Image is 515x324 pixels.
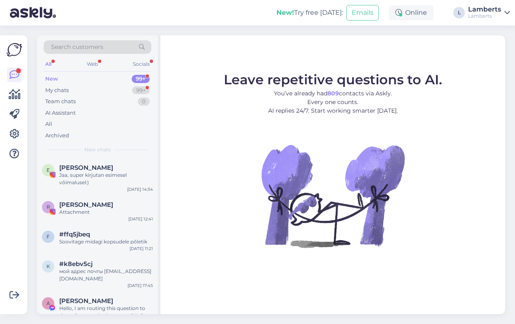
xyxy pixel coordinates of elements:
div: L [453,7,465,19]
span: Search customers [51,43,103,51]
div: Attachment [59,208,153,216]
span: New chats [84,146,111,153]
span: f [46,234,50,240]
p: You’ve already had contacts via Askly. Every one counts. AI replies 24/7. Start working smarter [... [224,89,442,115]
b: 809 [327,90,339,97]
div: New [45,75,58,83]
span: Regina Oja [59,201,113,208]
div: All [44,59,53,69]
span: #ffq5jbeq [59,231,90,238]
div: [DATE] 11:21 [130,245,153,252]
img: Askly Logo [7,42,22,58]
div: [DATE] 14:34 [127,186,153,192]
span: A [46,300,50,306]
div: Archived [45,132,69,140]
span: R [46,204,50,210]
div: Team chats [45,97,76,106]
div: Socials [131,59,151,69]
b: New! [276,9,294,16]
div: Web [85,59,100,69]
div: мой адрес почты [EMAIL_ADDRESS][DOMAIN_NAME] [59,268,153,282]
div: Soovitage midagi kopsudele põletik [59,238,153,245]
div: 99+ [132,75,150,83]
div: Hello, I am routing this question to the colleague who is responsible for this topic. The reply m... [59,305,153,319]
div: Jaa, super kirjutan esimesel võimalusel:) [59,171,153,186]
div: [DATE] 17:45 [128,282,153,289]
div: My chats [45,86,69,95]
button: Emails [346,5,379,21]
div: AI Assistant [45,109,76,117]
div: Lamberts [468,6,501,13]
div: Online [389,5,434,20]
span: Anny Drobet [59,297,113,305]
div: All [45,120,52,128]
div: 99+ [132,86,150,95]
div: 0 [138,97,150,106]
span: #k8ebv5cj [59,260,93,268]
div: Try free [DATE]: [276,8,343,18]
span: EMMA TAMMEMÄGI [59,164,113,171]
span: k [46,263,50,269]
a: LambertsLamberts [468,6,510,19]
img: No Chat active [259,122,407,270]
div: [DATE] 12:41 [128,216,153,222]
span: Leave repetitive questions to AI. [224,72,442,88]
div: Lamberts [468,13,501,19]
span: E [46,167,50,173]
